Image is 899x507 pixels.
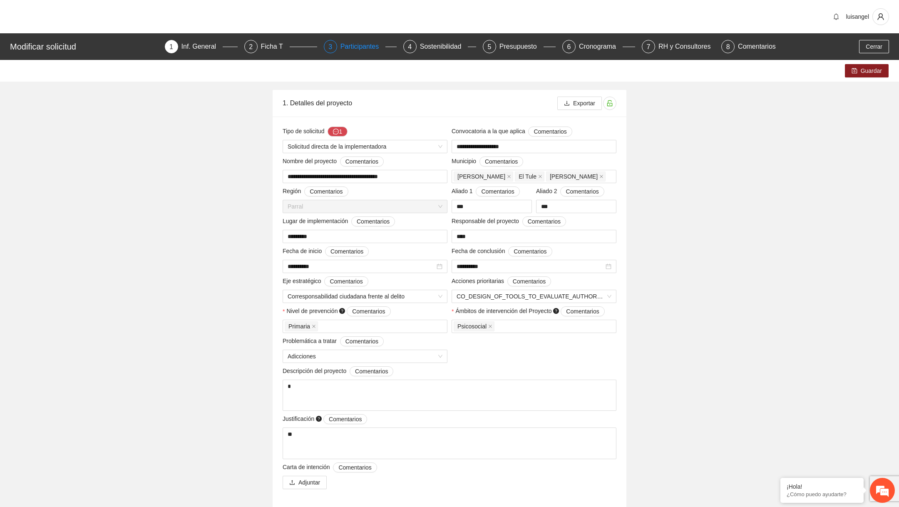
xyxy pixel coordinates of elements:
button: Problemática a tratar [340,336,384,346]
span: Comentarios [355,367,388,376]
span: Primaria [285,321,318,331]
span: Solicitud directa de la implementadora [288,140,442,153]
button: Fecha de inicio [325,246,369,256]
span: Convocatoria a la que aplica [452,127,572,137]
button: Convocatoria a la que aplica [528,127,572,137]
span: 1 [169,43,173,50]
span: Comentarios [310,187,343,196]
span: close [312,324,316,328]
span: Acciones prioritarias [452,276,551,286]
button: Cerrar [859,40,889,53]
div: Participantes [340,40,386,53]
span: close [488,324,492,328]
span: 5 [487,43,491,50]
div: 1Inf. General [165,40,238,53]
span: Allende [454,171,513,181]
span: Región [283,186,348,196]
span: El Tule [515,171,544,181]
span: Guardar [861,66,882,75]
span: Problemática a tratar [283,336,384,346]
span: Aliado 2 [536,186,604,196]
div: Comentarios [738,40,776,53]
span: Comentarios [352,307,385,316]
span: Descripción del proyecto [283,366,393,376]
div: Inf. General [181,40,223,53]
div: 2Ficha T [244,40,317,53]
div: ¡Hola! [787,483,857,490]
span: Parral [288,200,442,213]
span: 4 [408,43,412,50]
span: 6 [567,43,571,50]
span: Comentarios [566,187,599,196]
button: uploadAdjuntar [283,476,327,489]
span: Municipio [452,157,523,167]
span: download [564,100,570,107]
span: unlock [603,100,616,107]
div: Ficha T [261,40,290,53]
span: question-circle [553,308,559,314]
span: 7 [647,43,651,50]
span: upload [289,480,295,486]
span: 3 [328,43,332,50]
span: bell [830,13,842,20]
button: Nivel de prevención question-circle [347,306,390,316]
span: [PERSON_NAME] [550,172,598,181]
span: Tipo de solicitud [283,127,348,137]
span: Exportar [573,99,595,108]
span: Comentarios [338,463,371,472]
span: Nombre del proyecto [283,157,384,167]
span: Comentarios [330,277,363,286]
div: Minimizar ventana de chat en vivo [137,4,156,24]
button: unlock [603,97,616,110]
span: Psicosocial [457,322,487,331]
span: Fecha de inicio [283,246,369,256]
div: 3Participantes [324,40,397,53]
button: downloadExportar [557,97,602,110]
button: user [872,8,889,25]
span: question-circle [339,308,345,314]
span: Nivel de prevención [286,306,390,316]
button: Carta de intención [333,462,377,472]
button: Acciones prioritarias [507,276,551,286]
span: Adicciones [288,350,442,363]
button: Eje estratégico [324,276,368,286]
span: Aliado 1 [452,186,520,196]
button: Región [304,186,348,196]
span: Justificación [283,414,367,424]
div: 1. Detalles del proyecto [283,91,557,115]
div: 4Sostenibilidad [403,40,476,53]
span: [PERSON_NAME] [457,172,505,181]
button: bell [829,10,843,23]
div: 7RH y Consultores [642,40,715,53]
button: Aliado 2 [560,186,604,196]
button: Descripción del proyecto [350,366,393,376]
span: Lugar de implementación [283,216,395,226]
span: Comentarios [485,157,518,166]
span: luisangel [846,13,869,20]
span: Comentarios [330,247,363,256]
span: Corresponsabilidad ciudadana frente al delito [288,290,442,303]
span: Comentarios [513,277,546,286]
button: Justificación question-circle [323,414,367,424]
span: close [538,174,542,179]
span: CO_DESIGN_OF_TOOLS_TO_EVALUATE_AUTHORITY_PERFORMANCE_ORIENTED_TOWARDS_RESULTS [457,290,611,303]
button: Fecha de conclusión [508,246,552,256]
button: saveGuardar [845,64,889,77]
span: Comentarios [329,415,362,424]
span: Primaria [288,322,310,331]
span: Comentarios [345,337,378,346]
span: Comentarios [481,187,514,196]
span: Estamos en línea. [48,111,115,195]
span: Comentarios [357,217,390,226]
button: Lugar de implementación [351,216,395,226]
span: Lopez [546,171,606,181]
span: Adjuntar [298,478,320,487]
span: close [599,174,603,179]
span: user [873,13,889,20]
span: Fecha de conclusión [452,246,552,256]
p: ¿Cómo puedo ayudarte? [787,491,857,497]
span: Carta de intención [283,462,377,472]
button: Municipio [479,157,523,167]
div: Chatee con nosotros ahora [43,42,140,53]
button: Responsable del proyecto [522,216,566,226]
